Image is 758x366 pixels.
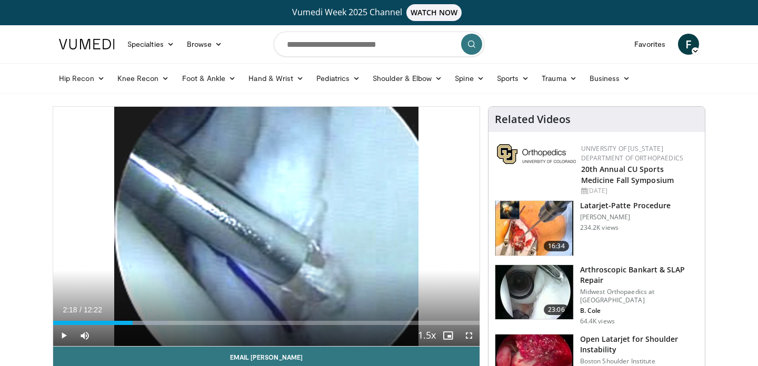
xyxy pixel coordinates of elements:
[53,321,480,325] div: Progress Bar
[580,317,615,326] p: 64.4K views
[580,200,671,211] h3: Latarjet-Patte Procedure
[406,4,462,21] span: WATCH NOW
[678,34,699,55] a: F
[495,201,573,256] img: 617583_3.png.150x105_q85_crop-smart_upscale.jpg
[491,68,536,89] a: Sports
[61,4,697,21] a: Vumedi Week 2025 ChannelWATCH NOW
[495,113,571,126] h4: Related Videos
[581,164,674,185] a: 20th Annual CU Sports Medicine Fall Symposium
[495,200,699,256] a: 16:34 Latarjet-Patte Procedure [PERSON_NAME] 234.2K views
[583,68,637,89] a: Business
[366,68,448,89] a: Shoulder & Elbow
[63,306,77,314] span: 2:18
[53,325,74,346] button: Play
[580,334,699,355] h3: Open Latarjet for Shoulder Instability
[111,68,176,89] a: Knee Recon
[497,144,576,164] img: 355603a8-37da-49b6-856f-e00d7e9307d3.png.150x105_q85_autocrop_double_scale_upscale_version-0.2.png
[242,68,310,89] a: Hand & Wrist
[53,68,111,89] a: Hip Recon
[59,39,115,49] img: VuMedi Logo
[84,306,102,314] span: 12:22
[274,32,484,57] input: Search topics, interventions
[495,265,573,320] img: cole_0_3.png.150x105_q85_crop-smart_upscale.jpg
[580,213,671,221] p: [PERSON_NAME]
[544,304,569,315] span: 23:06
[416,325,437,346] button: Playback Rate
[448,68,490,89] a: Spine
[580,307,699,315] p: B. Cole
[181,34,229,55] a: Browse
[581,144,683,162] a: University of [US_STATE] Department of Orthopaedics
[628,34,672,55] a: Favorites
[79,306,82,314] span: /
[121,34,181,55] a: Specialties
[544,241,569,251] span: 16:34
[580,223,619,232] p: 234.2K views
[310,68,366,89] a: Pediatrics
[580,357,699,365] p: Boston Shoulder Institute
[580,288,699,304] p: Midwest Orthopaedics at [GEOGRAPHIC_DATA]
[53,107,480,347] video-js: Video Player
[580,265,699,286] h3: Arthroscopic Bankart & SLAP Repair
[74,325,95,346] button: Mute
[176,68,243,89] a: Foot & Ankle
[535,68,583,89] a: Trauma
[458,325,480,346] button: Fullscreen
[495,265,699,326] a: 23:06 Arthroscopic Bankart & SLAP Repair Midwest Orthopaedics at [GEOGRAPHIC_DATA] B. Cole 64.4K ...
[581,186,696,196] div: [DATE]
[437,325,458,346] button: Enable picture-in-picture mode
